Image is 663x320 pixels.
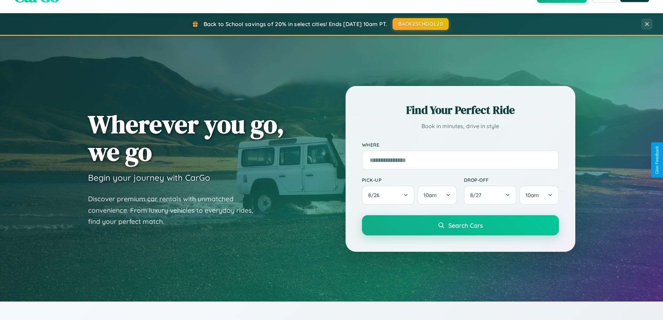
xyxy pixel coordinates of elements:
button: 8/26 [362,186,415,205]
button: 10am [519,186,559,205]
label: Pick-up [362,177,457,183]
button: Search Cars [362,215,559,235]
label: Where [362,142,559,148]
h2: Find Your Perfect Ride [362,102,559,118]
span: Search Cars [448,221,483,229]
h1: Wherever you go, we go [88,110,284,165]
label: Drop-off [464,177,559,183]
span: Back to School savings of 20% in select cities! Ends [DATE] 10am PT. [204,21,387,28]
button: 8/27 [464,186,517,205]
div: Give Feedback [655,146,660,174]
p: Discover premium car rentals with unmatched convenience. From luxury vehicles to everyday rides, ... [88,193,262,227]
button: 10am [417,186,457,205]
button: BACK2SCHOOL20 [393,18,449,30]
p: Book in minutes, drive in style [362,121,559,131]
h3: Begin your journey with CarGo [88,172,210,183]
span: 10am [526,192,539,198]
span: 8 / 27 [470,192,485,198]
span: 10am [424,192,437,198]
span: 8 / 26 [368,192,383,198]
